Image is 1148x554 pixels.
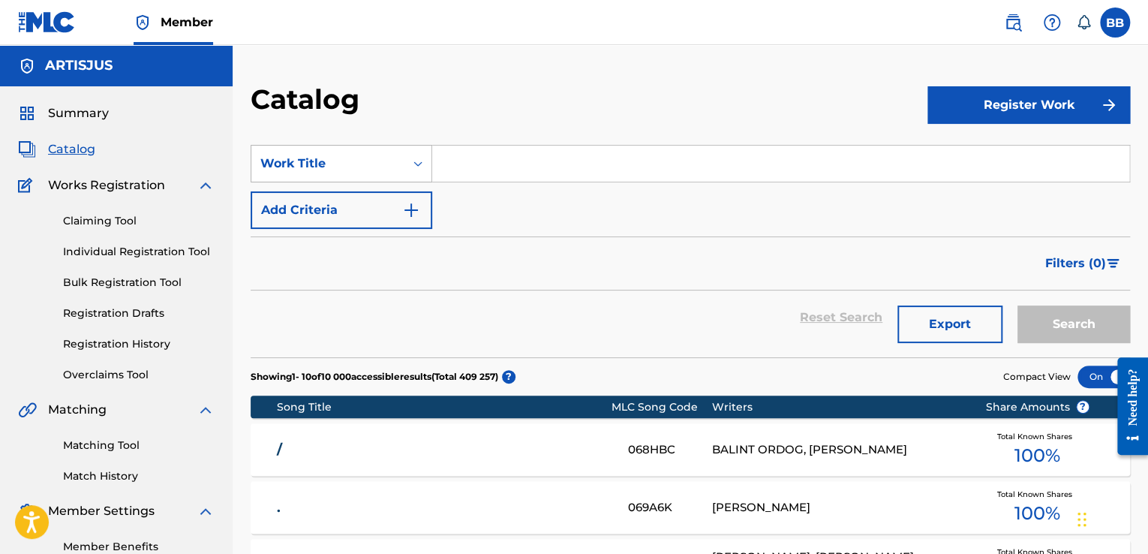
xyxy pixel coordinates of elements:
[48,176,165,194] span: Works Registration
[712,399,963,415] div: Writers
[45,57,113,74] h5: ARTISJUS
[1107,259,1119,268] img: filter
[1004,14,1022,32] img: search
[1077,401,1089,413] span: ?
[251,145,1130,357] form: Search Form
[628,499,711,516] div: 069A6K
[712,499,963,516] div: [PERSON_NAME]
[161,14,213,31] span: Member
[1100,96,1118,114] img: f7272a7cc735f4ea7f67.svg
[48,140,95,158] span: Catalog
[18,502,36,520] img: Member Settings
[63,336,215,352] a: Registration History
[997,431,1078,442] span: Total Known Shares
[1014,500,1060,527] span: 100 %
[18,140,36,158] img: Catalog
[251,83,367,116] h2: Catalog
[1076,15,1091,30] div: Notifications
[63,244,215,260] a: Individual Registration Tool
[927,86,1130,124] button: Register Work
[63,213,215,229] a: Claiming Tool
[18,176,38,194] img: Works Registration
[18,401,37,419] img: Matching
[48,502,155,520] span: Member Settings
[277,499,608,516] a: .
[18,140,95,158] a: CatalogCatalog
[1100,8,1130,38] div: User Menu
[1003,370,1071,384] span: Compact View
[197,401,215,419] img: expand
[997,489,1078,500] span: Total Known Shares
[1106,346,1148,467] iframe: Resource Center
[1043,14,1061,32] img: help
[260,155,395,173] div: Work Title
[897,306,1002,343] button: Export
[998,8,1028,38] a: Public Search
[628,441,711,459] div: 068HBC
[18,11,76,33] img: MLC Logo
[18,104,36,122] img: Summary
[197,502,215,520] img: expand
[1045,254,1106,272] span: Filters ( 0 )
[251,370,498,384] p: Showing 1 - 10 of 10 000 accessible results (Total 409 257 )
[18,104,109,122] a: SummarySummary
[63,306,215,321] a: Registration Drafts
[1073,482,1148,554] iframe: Chat Widget
[18,57,36,75] img: Accounts
[277,441,608,459] a: /
[1037,8,1067,38] div: Help
[63,468,215,484] a: Match History
[197,176,215,194] img: expand
[63,275,215,291] a: Bulk Registration Tool
[502,370,515,384] span: ?
[402,201,420,219] img: 9d2ae6d4665cec9f34b9.svg
[612,399,712,415] div: MLC Song Code
[1077,497,1086,542] div: Húzás
[63,367,215,383] a: Overclaims Tool
[1073,482,1148,554] div: Csevegés widget
[712,441,963,459] div: BALINT ORDOG, [PERSON_NAME]
[986,399,1089,415] span: Share Amounts
[48,104,109,122] span: Summary
[277,399,612,415] div: Song Title
[1014,442,1060,469] span: 100 %
[134,14,152,32] img: Top Rightsholder
[63,438,215,453] a: Matching Tool
[251,191,432,229] button: Add Criteria
[1036,245,1130,282] button: Filters (0)
[48,401,107,419] span: Matching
